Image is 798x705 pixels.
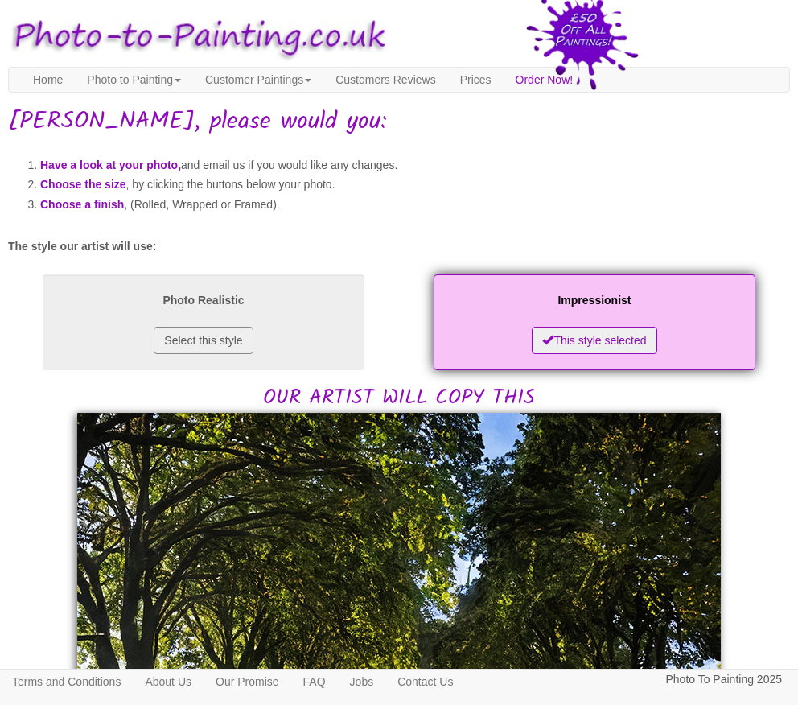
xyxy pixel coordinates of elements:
h1: [PERSON_NAME], please would you: [8,109,790,135]
a: Customer Paintings [193,68,323,92]
label: The style our artist will use: [8,238,156,254]
span: Choose the size [40,178,126,191]
a: Contact Us [385,670,465,694]
h2: OUR ARTIST WILL COPY THIS [8,270,790,409]
span: Have a look at your photo, [40,159,181,171]
span: Choose a finish [40,198,124,211]
a: Customers Reviews [323,68,447,92]
a: Our Promise [204,670,291,694]
button: Select this style [154,327,253,354]
li: , by clicking the buttons below your photo. [40,175,790,195]
a: Photo to Painting [75,68,193,92]
a: Jobs [338,670,386,694]
a: Prices [448,68,504,92]
p: Photo Realistic [59,291,348,311]
li: and email us if you would like any changes. [40,155,790,175]
a: About Us [133,670,204,694]
button: This style selected [532,327,656,354]
p: Impressionist [450,291,739,311]
li: , (Rolled, Wrapped or Framed). [40,195,790,215]
a: FAQ [291,670,338,694]
a: Order Now! [504,68,586,92]
p: Photo To Painting 2025 [665,670,782,690]
a: Home [21,68,75,92]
